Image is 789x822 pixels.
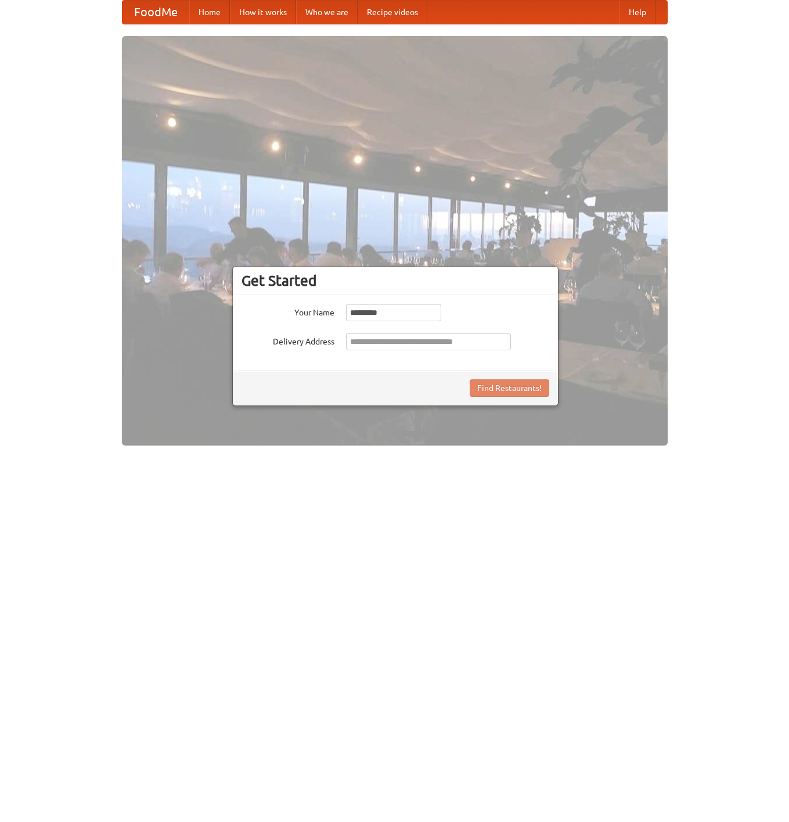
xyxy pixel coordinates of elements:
[358,1,427,24] a: Recipe videos
[470,379,549,397] button: Find Restaurants!
[242,304,334,318] label: Your Name
[189,1,230,24] a: Home
[619,1,655,24] a: Help
[296,1,358,24] a: Who we are
[123,1,189,24] a: FoodMe
[242,333,334,347] label: Delivery Address
[242,272,549,289] h3: Get Started
[230,1,296,24] a: How it works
